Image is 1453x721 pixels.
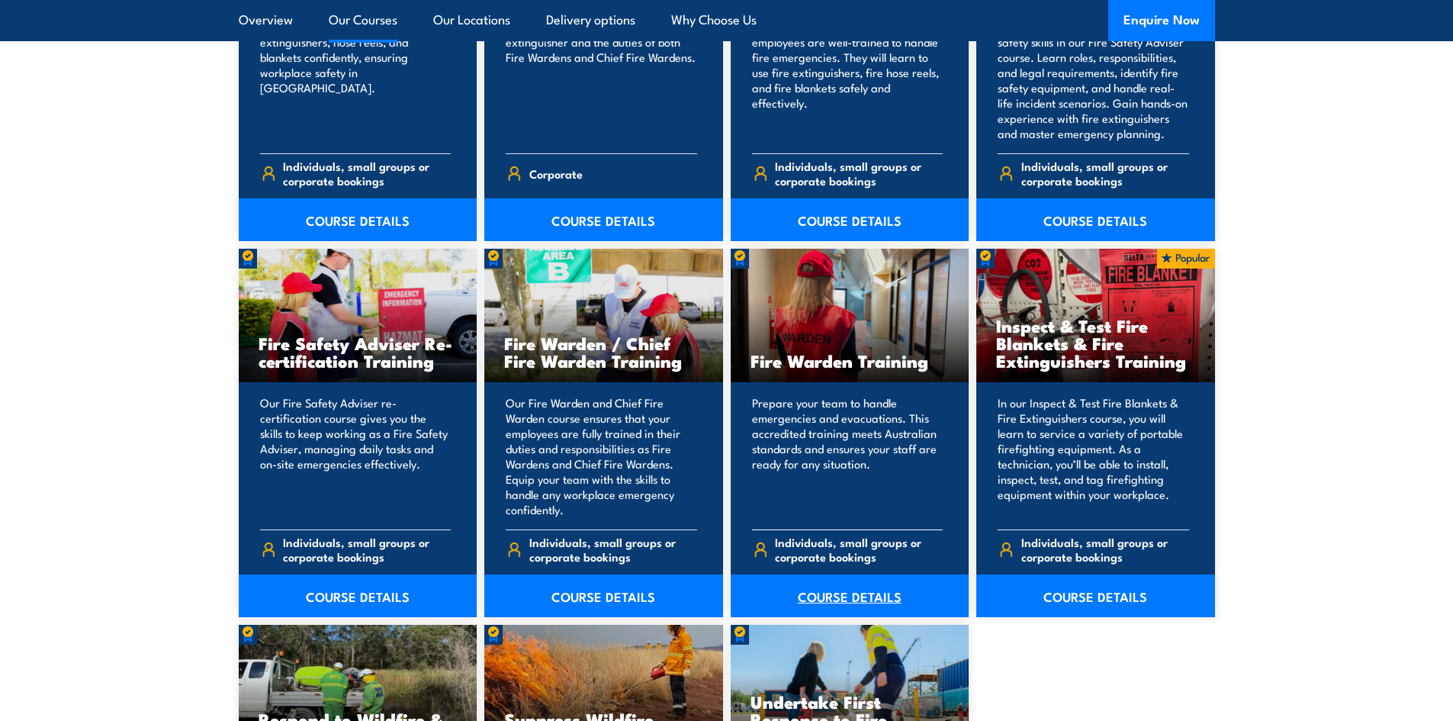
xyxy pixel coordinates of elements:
[239,198,477,241] a: COURSE DETAILS
[998,4,1189,141] p: Equip your team in [GEOGRAPHIC_DATA] with key fire safety skills in our Fire Safety Adviser cours...
[506,4,697,141] p: Our Fire Combo Awareness Day includes training on how to use a fire extinguisher and the duties o...
[976,575,1215,617] a: COURSE DETAILS
[1021,535,1189,564] span: Individuals, small groups or corporate bookings
[996,317,1195,369] h3: Inspect & Test Fire Blankets & Fire Extinguishers Training
[484,198,723,241] a: COURSE DETAILS
[998,395,1189,517] p: In our Inspect & Test Fire Blankets & Fire Extinguishers course, you will learn to service a vari...
[260,4,452,141] p: Train your team in essential fire safety. Learn to use fire extinguishers, hose reels, and blanke...
[506,395,697,517] p: Our Fire Warden and Chief Fire Warden course ensures that your employees are fully trained in the...
[731,198,969,241] a: COURSE DETAILS
[484,575,723,617] a: COURSE DETAILS
[283,159,451,188] span: Individuals, small groups or corporate bookings
[751,352,950,369] h3: Fire Warden Training
[529,162,583,185] span: Corporate
[260,395,452,517] p: Our Fire Safety Adviser re-certification course gives you the skills to keep working as a Fire Sa...
[239,575,477,617] a: COURSE DETAILS
[283,535,451,564] span: Individuals, small groups or corporate bookings
[752,395,943,517] p: Prepare your team to handle emergencies and evacuations. This accredited training meets Australia...
[1021,159,1189,188] span: Individuals, small groups or corporate bookings
[752,4,943,141] p: Our Fire Extinguisher and Fire Warden course will ensure your employees are well-trained to handl...
[976,198,1215,241] a: COURSE DETAILS
[529,535,697,564] span: Individuals, small groups or corporate bookings
[504,334,703,369] h3: Fire Warden / Chief Fire Warden Training
[731,575,969,617] a: COURSE DETAILS
[259,334,458,369] h3: Fire Safety Adviser Re-certification Training
[775,535,943,564] span: Individuals, small groups or corporate bookings
[775,159,943,188] span: Individuals, small groups or corporate bookings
